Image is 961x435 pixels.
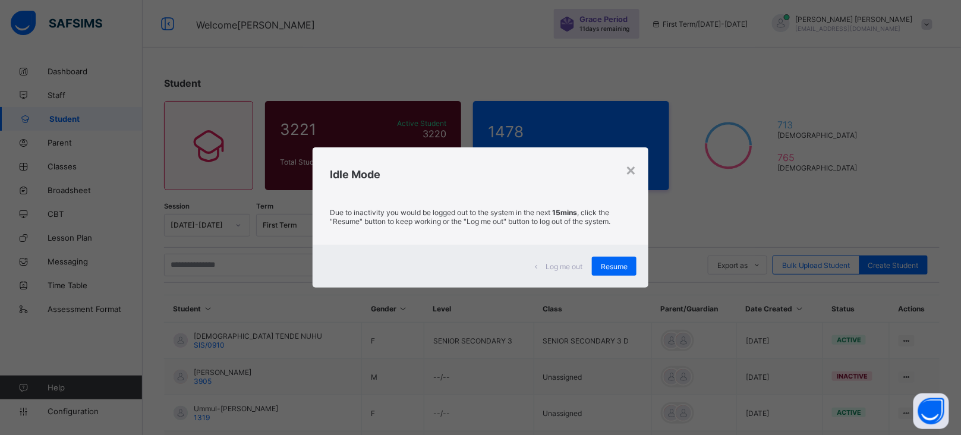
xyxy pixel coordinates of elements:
[913,393,949,429] button: Open asap
[546,262,582,271] span: Log me out
[625,159,637,179] div: ×
[601,262,628,271] span: Resume
[330,208,631,226] p: Due to inactivity you would be logged out to the system in the next , click the "Resume" button t...
[330,168,631,181] h2: Idle Mode
[553,208,578,217] strong: 15mins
